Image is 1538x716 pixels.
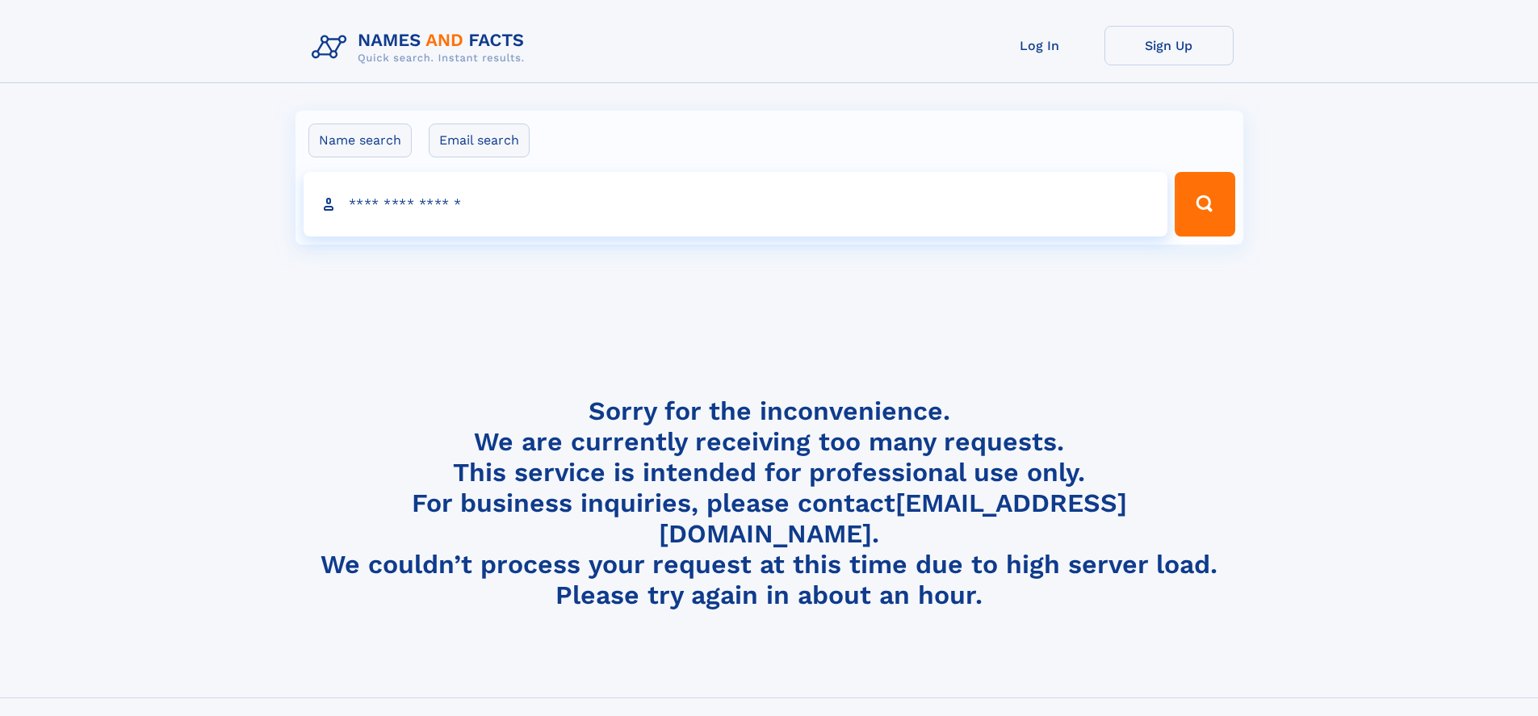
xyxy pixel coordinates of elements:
[308,124,412,157] label: Name search
[305,26,538,69] img: Logo Names and Facts
[1175,172,1234,237] button: Search Button
[304,172,1168,237] input: search input
[1104,26,1234,65] a: Sign Up
[305,396,1234,611] h4: Sorry for the inconvenience. We are currently receiving too many requests. This service is intend...
[975,26,1104,65] a: Log In
[429,124,530,157] label: Email search
[659,488,1127,549] a: [EMAIL_ADDRESS][DOMAIN_NAME]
